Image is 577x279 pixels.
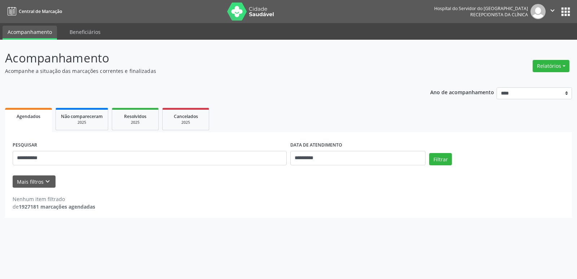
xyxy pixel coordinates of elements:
[13,195,95,203] div: Nenhum item filtrado
[117,120,153,125] div: 2025
[13,140,37,151] label: PESQUISAR
[65,26,106,38] a: Beneficiários
[3,26,57,40] a: Acompanhamento
[174,113,198,119] span: Cancelados
[124,113,146,119] span: Resolvidos
[5,67,402,75] p: Acompanhe a situação das marcações correntes e finalizadas
[533,60,569,72] button: Relatórios
[5,5,62,17] a: Central de Marcação
[13,175,56,188] button: Mais filtroskeyboard_arrow_down
[430,87,494,96] p: Ano de acompanhamento
[19,8,62,14] span: Central de Marcação
[429,153,452,165] button: Filtrar
[44,178,52,186] i: keyboard_arrow_down
[530,4,546,19] img: img
[168,120,204,125] div: 2025
[5,49,402,67] p: Acompanhamento
[434,5,528,12] div: Hospital do Servidor do [GEOGRAPHIC_DATA]
[470,12,528,18] span: Recepcionista da clínica
[546,4,559,19] button: 
[559,5,572,18] button: apps
[19,203,95,210] strong: 1927181 marcações agendadas
[61,113,103,119] span: Não compareceram
[61,120,103,125] div: 2025
[549,6,556,14] i: 
[17,113,40,119] span: Agendados
[13,203,95,210] div: de
[290,140,342,151] label: DATA DE ATENDIMENTO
